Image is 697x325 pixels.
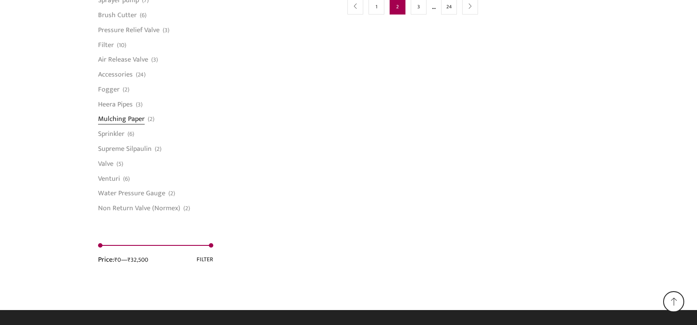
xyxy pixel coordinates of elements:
span: (6) [140,11,146,20]
a: Supreme Silpaulin [98,142,152,157]
span: … [432,1,436,12]
a: Non Return Valve (Normex) [98,201,180,213]
a: Water Pressure Gauge [98,186,165,201]
span: (6) [128,130,134,139]
a: Filter [98,37,114,52]
div: Price: — [98,255,148,265]
a: Accessories [98,67,133,82]
a: Brush Cutter [98,8,137,23]
span: (10) [117,41,126,50]
a: Venturi [98,171,120,186]
a: Mulching Paper [98,112,145,127]
span: (5) [117,160,123,168]
span: (2) [183,204,190,213]
span: (2) [168,189,175,198]
span: (2) [155,145,161,153]
a: Heera Pipes [98,97,133,112]
span: (3) [151,55,158,64]
a: Fogger [98,82,120,97]
span: ₹32,500 [128,255,148,265]
button: Filter [197,255,213,265]
a: Pressure Relief Valve [98,22,160,37]
span: (2) [148,115,154,124]
span: (6) [123,175,130,183]
span: ₹0 [114,255,121,265]
span: (24) [136,70,146,79]
span: (2) [123,85,129,94]
a: Sprinkler [98,127,124,142]
span: (3) [163,26,169,35]
a: Air Release Valve [98,52,148,67]
a: Valve [98,156,113,171]
span: (3) [136,100,142,109]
